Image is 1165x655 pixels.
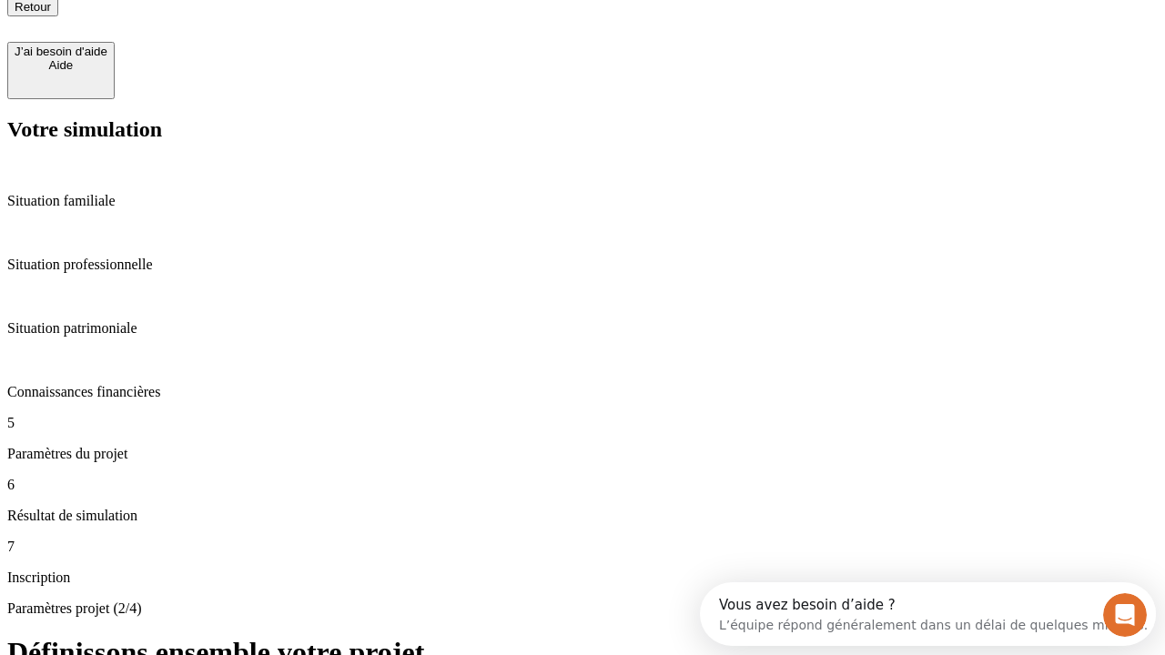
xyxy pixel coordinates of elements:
p: Inscription [7,569,1158,586]
p: 5 [7,415,1158,431]
p: 6 [7,477,1158,493]
div: Vous avez besoin d’aide ? [19,15,448,30]
p: Situation familiale [7,193,1158,209]
button: J’ai besoin d'aideAide [7,42,115,99]
h2: Votre simulation [7,117,1158,142]
p: Situation patrimoniale [7,320,1158,337]
p: Paramètres du projet [7,446,1158,462]
div: Ouvrir le Messenger Intercom [7,7,501,57]
iframe: Intercom live chat discovery launcher [700,582,1156,646]
iframe: Intercom live chat [1103,593,1147,637]
div: L’équipe répond généralement dans un délai de quelques minutes. [19,30,448,49]
p: Paramètres projet (2/4) [7,600,1158,617]
p: Résultat de simulation [7,508,1158,524]
p: 7 [7,539,1158,555]
div: Aide [15,58,107,72]
div: J’ai besoin d'aide [15,45,107,58]
p: Situation professionnelle [7,257,1158,273]
p: Connaissances financières [7,384,1158,400]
